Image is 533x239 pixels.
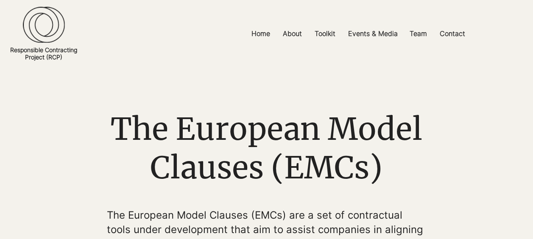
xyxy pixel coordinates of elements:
[342,24,403,43] a: Events & Media
[10,46,77,61] a: Responsible ContractingProject (RCP)
[111,110,422,187] span: The European Model Clauses (EMCs)
[433,24,472,43] a: Contact
[344,24,402,43] p: Events & Media
[245,24,276,43] a: Home
[276,24,308,43] a: About
[247,24,274,43] p: Home
[308,24,342,43] a: Toolkit
[310,24,340,43] p: Toolkit
[435,24,469,43] p: Contact
[403,24,433,43] a: Team
[405,24,431,43] p: Team
[184,24,533,43] nav: Site
[279,24,306,43] p: About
